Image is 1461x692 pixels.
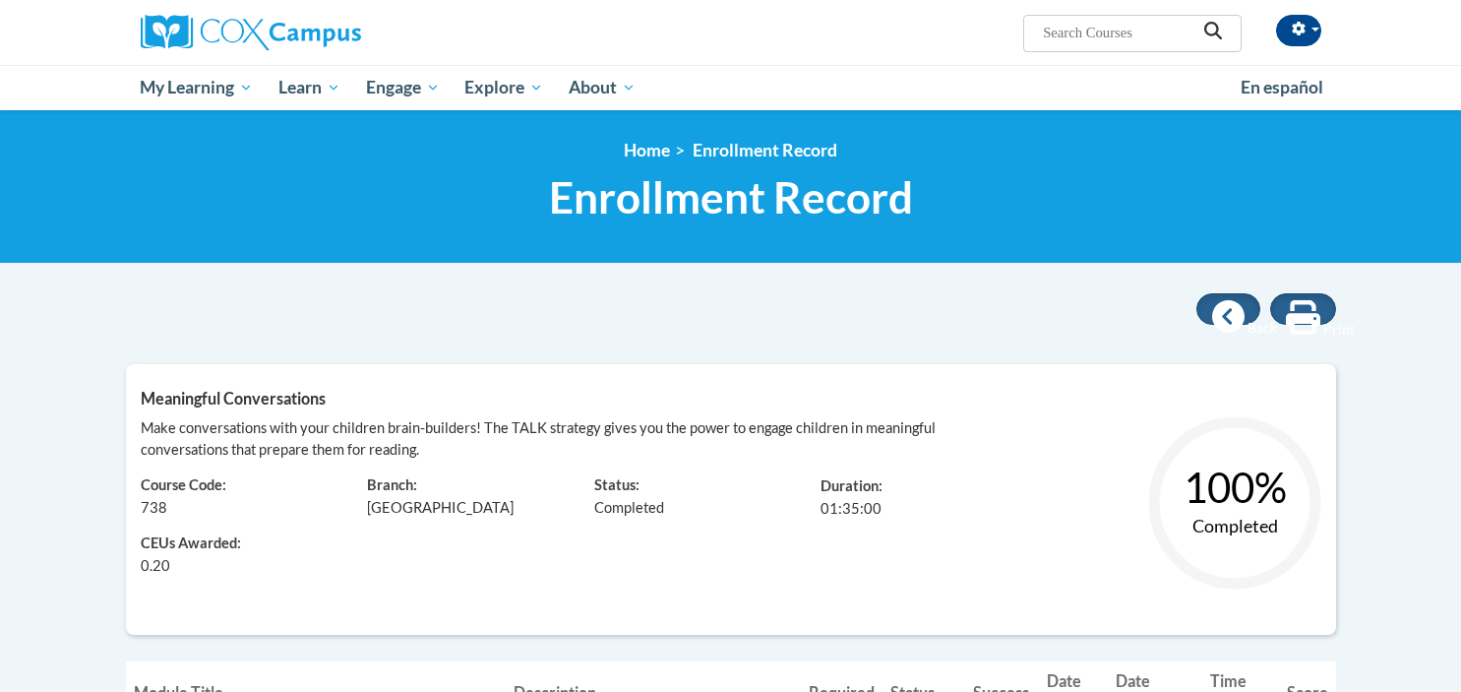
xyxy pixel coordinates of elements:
[821,500,882,517] span: 01:35:00
[594,476,639,493] span: Status:
[266,65,353,110] a: Learn
[1228,67,1336,108] a: En español
[367,476,417,493] span: Branch:
[128,65,267,110] a: My Learning
[141,15,515,50] a: Cox Campus
[821,477,883,494] span: Duration:
[549,171,913,223] span: Enrollment Record
[1183,463,1286,512] text: 100%
[140,76,253,99] span: My Learning
[1323,321,1355,338] span: Print
[141,555,170,577] span: 0.20
[141,476,226,493] span: Course Code:
[141,534,338,555] span: CEUs Awarded:
[141,499,167,516] span: 738
[1041,21,1198,44] input: Search Courses
[141,389,326,408] span: Meaningful Conversations
[464,76,543,99] span: Explore
[278,76,340,99] span: Learn
[452,65,556,110] a: Explore
[594,499,664,516] span: Completed
[1276,15,1321,46] button: Account Settings
[111,65,1351,110] div: Main menu
[366,76,440,99] span: Engage
[624,140,670,160] a: Home
[353,65,453,110] a: Engage
[141,419,936,458] span: Make conversations with your children brain-builders! The TALK strategy gives you the power to en...
[1270,293,1336,325] button: Print
[1196,293,1260,325] button: Back
[693,140,837,160] span: Enrollment Record
[1248,319,1277,336] span: Back
[1191,515,1277,536] text: Completed
[556,65,648,110] a: About
[367,499,514,516] span: [GEOGRAPHIC_DATA]
[1241,77,1323,97] span: En español
[569,76,636,99] span: About
[141,15,361,50] img: Cox Campus
[1198,21,1228,46] button: Search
